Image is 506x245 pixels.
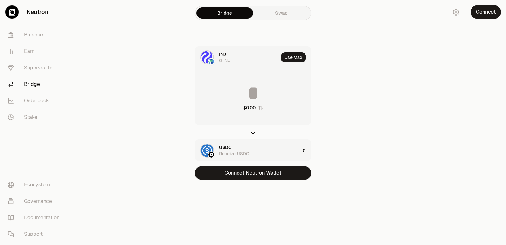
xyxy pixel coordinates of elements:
button: Connect Neutron Wallet [195,166,311,180]
a: Support [3,226,68,242]
div: Receive USDC [219,151,249,157]
img: Neutron Logo [208,152,214,158]
button: $0.00 [243,105,263,111]
a: Bridge [196,7,253,19]
img: USDC Logo [201,144,213,157]
div: $0.00 [243,105,256,111]
a: Governance [3,193,68,210]
button: USDC LogoNeutron LogoUSDCReceive USDC0 [195,140,311,161]
a: Stake [3,109,68,126]
div: 0 INJ [219,57,230,64]
a: Balance [3,27,68,43]
img: Terra Logo [208,59,214,64]
div: INJ LogoTerra LogoINJ0 INJ [195,47,279,68]
div: 0 [303,140,311,161]
a: Earn [3,43,68,60]
a: Swap [253,7,310,19]
a: Supervaults [3,60,68,76]
a: Ecosystem [3,177,68,193]
div: USDC LogoNeutron LogoUSDCReceive USDC [195,140,300,161]
div: INJ [219,51,226,57]
img: INJ Logo [201,51,213,64]
button: Use Max [281,52,306,62]
button: Connect [471,5,501,19]
a: Documentation [3,210,68,226]
a: Orderbook [3,93,68,109]
div: USDC [219,144,231,151]
a: Bridge [3,76,68,93]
